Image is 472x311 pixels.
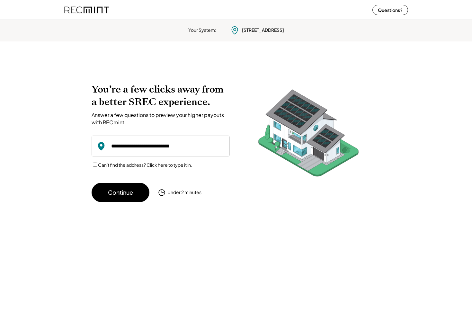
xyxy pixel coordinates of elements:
[92,111,230,126] div: Answer a few questions to preview your higher payouts with RECmint.
[246,83,371,186] img: RecMintArtboard%207.png
[372,5,408,15] button: Questions?
[188,27,216,33] div: Your System:
[167,189,201,196] div: Under 2 minutes
[64,1,109,18] img: recmint-logotype%403x%20%281%29.jpeg
[92,183,149,202] button: Continue
[242,27,284,33] div: [STREET_ADDRESS]
[98,162,192,168] label: Can't find the address? Click here to type it in.
[92,83,230,108] h2: You’re a few clicks away from a better SREC experience.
